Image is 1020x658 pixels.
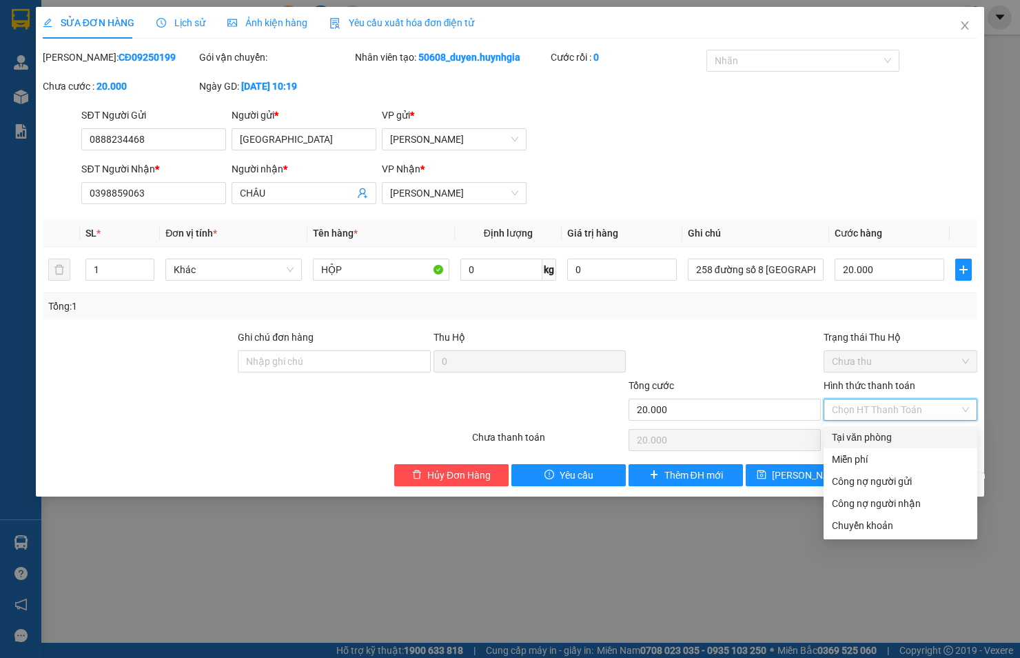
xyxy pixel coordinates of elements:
[955,259,972,281] button: plus
[105,62,189,69] span: ĐC: 275H [PERSON_NAME]
[329,17,475,28] span: Yêu cầu xuất hóa đơn điện tử
[824,380,915,391] label: Hình thức thanh toán
[238,332,314,343] label: Ghi chú đơn hàng
[412,470,422,481] span: delete
[824,330,977,345] div: Trạng thái Thu Hộ
[6,6,40,40] img: logo
[48,259,70,281] button: delete
[313,228,358,239] span: Tên hàng
[81,17,164,30] strong: [PERSON_NAME]
[511,464,626,486] button: exclamation-circleYêu cầu
[357,188,368,199] span: user-add
[772,468,882,483] span: [PERSON_NAME] thay đổi
[43,50,196,65] div: [PERSON_NAME]:
[593,52,599,63] b: 0
[382,108,527,123] div: VP gửi
[863,464,977,486] button: printer[PERSON_NAME] và In
[946,7,984,46] button: Close
[484,228,533,239] span: Định lượng
[664,468,723,483] span: Thêm ĐH mới
[956,264,971,275] span: plus
[390,129,518,150] span: Cam Đức
[105,45,190,52] span: VP Nhận: [PERSON_NAME]
[105,79,201,92] span: ĐT: 02839204577, 02839201727, 02839204577
[542,259,556,281] span: kg
[832,430,969,445] div: Tại văn phòng
[832,518,969,533] div: Chuyển khoản
[832,474,969,489] div: Công nợ người gửi
[156,17,205,28] span: Lịch sử
[551,50,704,65] div: Cước rồi :
[30,96,177,107] span: ----------------------------------------------
[418,52,520,63] b: 50608_duyen.huynhgia
[382,163,420,175] span: VP Nhận
[567,228,618,239] span: Giá trị hàng
[329,18,340,29] img: icon
[6,82,51,89] span: ĐT:0905000767
[48,299,395,314] div: Tổng: 1
[81,161,226,177] div: SĐT Người Nhận
[313,259,449,281] input: VD: Bàn, Ghế
[227,17,307,28] span: Ảnh kiện hàng
[43,17,134,28] span: SỬA ĐƠN HÀNG
[746,464,860,486] button: save[PERSON_NAME] thay đổi
[629,380,674,391] span: Tổng cước
[832,496,969,511] div: Công nợ người nhận
[427,468,491,483] span: Hủy Đơn Hàng
[355,50,547,65] div: Nhân viên tạo:
[85,228,96,239] span: SL
[119,52,176,63] b: CĐ09250199
[241,81,297,92] b: [DATE] 10:19
[544,470,554,481] span: exclamation-circle
[174,259,294,280] span: Khác
[96,81,127,92] b: 20.000
[688,259,824,281] input: Ghi Chú
[232,108,376,123] div: Người gửi
[629,464,743,486] button: plusThêm ĐH mới
[43,79,196,94] div: Chưa cước :
[560,468,593,483] span: Yêu cầu
[390,183,518,203] span: Phạm Ngũ Lão
[959,20,970,31] span: close
[227,18,237,28] span: picture
[835,228,882,239] span: Cước hàng
[6,55,89,77] span: ĐC: 449 Trường Chinh Cam Đức [PERSON_NAME][GEOGRAPHIC_DATA]
[649,470,659,481] span: plus
[199,50,353,65] div: Gói vận chuyển:
[757,470,766,481] span: save
[232,161,376,177] div: Người nhận
[832,399,969,420] span: Chọn HT Thanh Toán
[682,220,830,247] th: Ghi chú
[199,79,353,94] div: Ngày GD:
[165,228,217,239] span: Đơn vị tính
[824,492,977,515] div: Cước gửi hàng sẽ được ghi vào công nợ của người nhận
[43,18,52,28] span: edit
[81,108,226,123] div: SĐT Người Gửi
[6,45,85,52] span: VP Gửi: [PERSON_NAME]
[824,470,977,492] div: Cước gửi hàng sẽ được ghi vào công nợ của người gửi
[156,18,166,28] span: clock-circle
[832,351,969,372] span: Chưa thu
[471,430,627,454] div: Chưa thanh toán
[433,332,465,343] span: Thu Hộ
[832,452,969,467] div: Miễn phí
[394,464,509,486] button: deleteHủy Đơn Hàng
[238,350,430,372] input: Ghi chú đơn hàng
